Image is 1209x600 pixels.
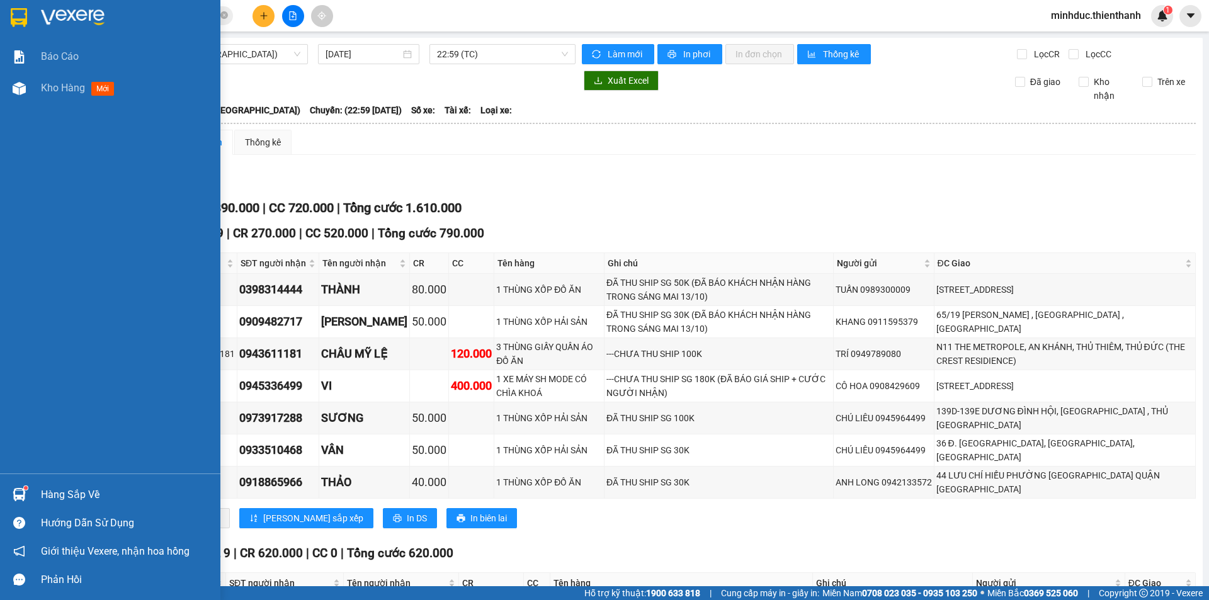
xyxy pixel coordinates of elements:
[239,377,317,395] div: 0945336499
[936,436,1193,464] div: 36 Đ. [GEOGRAPHIC_DATA], [GEOGRAPHIC_DATA], [GEOGRAPHIC_DATA]
[321,313,407,331] div: [PERSON_NAME]
[457,514,465,524] span: printer
[976,576,1111,590] span: Người gửi
[1081,47,1113,61] span: Lọc CC
[341,546,344,560] span: |
[683,47,712,61] span: In phơi
[608,74,649,88] span: Xuất Excel
[412,281,446,298] div: 80.000
[383,508,437,528] button: printerIn DS
[412,441,446,459] div: 50.000
[233,226,296,241] span: CR 270.000
[813,573,973,594] th: Ghi chú
[321,441,407,459] div: VÂN
[1152,75,1190,89] span: Trên xe
[319,402,410,434] td: SƯƠNG
[836,411,932,425] div: CHÚ LIÊU 0945964499
[239,473,317,491] div: 0918865966
[234,546,237,560] span: |
[584,586,700,600] span: Hỗ trợ kỹ thuật:
[710,586,712,600] span: |
[322,256,397,270] span: Tên người nhận
[237,467,319,499] td: 0918865966
[606,347,831,361] div: ---CHƯA THU SHIP 100K
[446,508,517,528] button: printerIn biên lai
[282,5,304,27] button: file-add
[936,283,1193,297] div: [STREET_ADDRESS]
[91,82,114,96] span: mới
[606,372,831,400] div: ---CHƯA THU SHIP SG 180K (ĐÃ BÁO GIÁ SHIP + CƯỚC NGƯỜI NHẬN)
[836,379,932,393] div: CÔ HOA 0908429609
[245,135,281,149] div: Thống kê
[306,546,309,560] span: |
[263,200,266,215] span: |
[445,103,471,117] span: Tài xế:
[240,546,303,560] span: CR 620.000
[337,200,340,215] span: |
[288,11,297,20] span: file-add
[411,103,435,117] span: Số xe:
[237,338,319,370] td: 0943611181
[299,226,302,241] span: |
[606,443,831,457] div: ĐÃ THU SHIP SG 30K
[311,5,333,27] button: aim
[606,411,831,425] div: ĐÃ THU SHIP SG 100K
[321,473,407,491] div: THẢO
[13,545,25,557] span: notification
[13,488,26,501] img: warehouse-icon
[305,226,368,241] span: CC 520.000
[229,576,331,590] span: SĐT người nhận
[657,44,722,64] button: printerIn phơi
[496,475,602,489] div: 1 THÙNG XỐP ĐỒ ĂN
[321,345,407,363] div: CHÂU MỸ LỆ
[606,308,831,336] div: ĐÃ THU SHIP SG 30K (ĐÃ BÁO KHÁCH NHẬN HÀNG TRONG SÁNG MAI 13/10)
[1179,5,1201,27] button: caret-down
[237,370,319,402] td: 0945336499
[584,71,659,91] button: downloadXuất Excel
[494,253,604,274] th: Tên hàng
[646,588,700,598] strong: 1900 633 818
[24,486,28,490] sup: 1
[470,511,507,525] span: In biên lai
[319,338,410,370] td: CHÂU MỸ LỆ
[41,48,79,64] span: Báo cáo
[195,200,259,215] span: CR 890.000
[550,573,813,594] th: Tên hàng
[1025,75,1065,89] span: Đã giao
[41,570,211,589] div: Phản hồi
[451,345,492,363] div: 120.000
[451,377,492,395] div: 400.000
[604,253,834,274] th: Ghi chú
[936,340,1193,368] div: N11 THE METROPOLE, AN KHÁNH, THỦ THIÊM, THỦ ĐỨC (THE CREST RESIDIENCE)
[237,306,319,338] td: 0909482717
[237,434,319,467] td: 0933510468
[343,200,462,215] span: Tổng cước 1.610.000
[836,347,932,361] div: TRÍ 0949789080
[1185,10,1196,21] span: caret-down
[41,485,211,504] div: Hàng sắp về
[936,468,1193,496] div: 44 LƯU CHÍ HIẾU PHƯỜNG [GEOGRAPHIC_DATA] QUẬN [GEOGRAPHIC_DATA]
[347,546,453,560] span: Tổng cước 620.000
[41,514,211,533] div: Hướng dẫn sử dụng
[480,103,512,117] span: Loại xe:
[239,508,373,528] button: sort-ascending[PERSON_NAME] sắp xếp
[606,276,831,303] div: ĐÃ THU SHIP SG 50K (ĐÃ BÁO KHÁCH NHẬN HÀNG TRONG SÁNG MAI 13/10)
[326,47,400,61] input: 12/10/2025
[592,50,603,60] span: sync
[980,591,984,596] span: ⚪️
[407,511,427,525] span: In DS
[207,546,230,560] span: SL 9
[836,443,932,457] div: CHÚ LIÊU 0945964499
[496,411,602,425] div: 1 THÙNG XỐP HẢI SẢN
[410,253,449,274] th: CR
[11,8,27,27] img: logo-vxr
[524,573,550,594] th: CC
[594,76,603,86] span: download
[321,377,407,395] div: VI
[938,256,1183,270] span: ĐC Giao
[1157,10,1168,21] img: icon-new-feature
[1041,8,1151,23] span: minhduc.thienthanh
[449,253,494,274] th: CC
[13,82,26,95] img: warehouse-icon
[347,576,446,590] span: Tên người nhận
